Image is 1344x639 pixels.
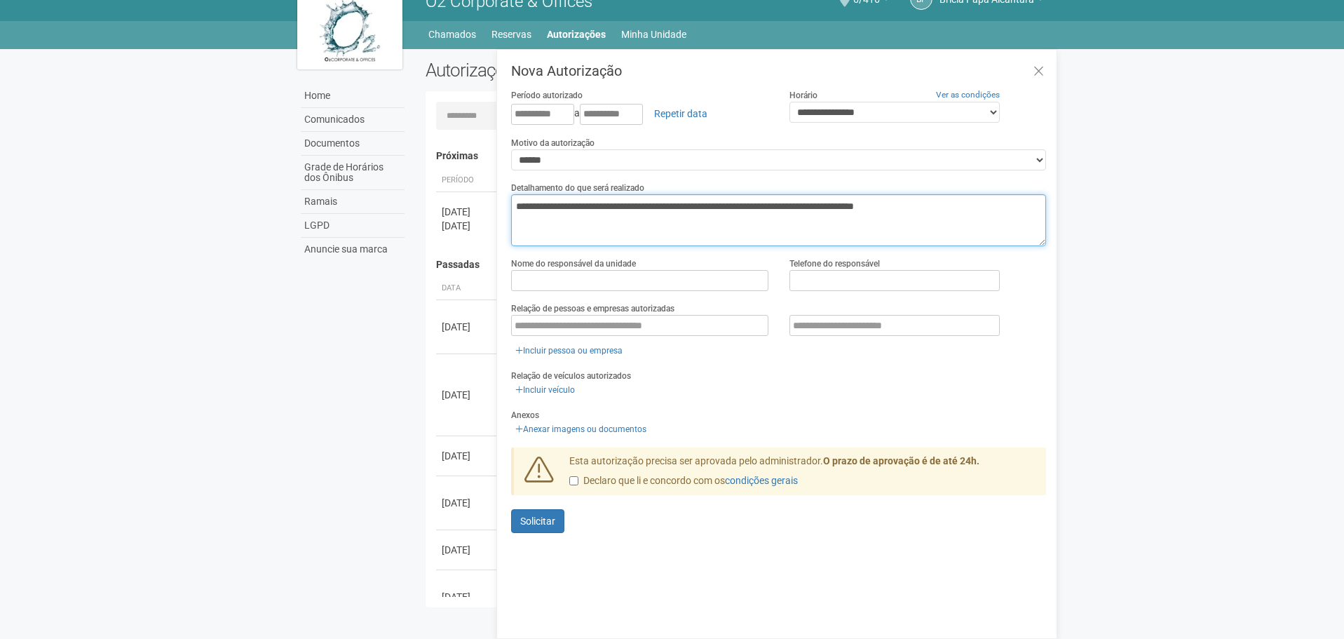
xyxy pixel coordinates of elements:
[442,449,494,463] div: [DATE]
[301,156,405,190] a: Grade de Horários dos Ônibus
[436,169,499,192] th: Período
[442,205,494,219] div: [DATE]
[442,496,494,510] div: [DATE]
[511,422,651,437] a: Anexar imagens ou documentos
[621,25,686,44] a: Minha Unidade
[301,84,405,108] a: Home
[442,388,494,402] div: [DATE]
[511,182,644,194] label: Detalhamento do que será realizado
[442,219,494,233] div: [DATE]
[436,151,1037,161] h4: Próximas
[511,137,595,149] label: Motivo da autorização
[301,108,405,132] a: Comunicados
[511,64,1046,78] h3: Nova Autorização
[511,509,564,533] button: Solicitar
[520,516,555,527] span: Solicitar
[301,132,405,156] a: Documentos
[511,257,636,270] label: Nome do responsável da unidade
[301,214,405,238] a: LGPD
[301,190,405,214] a: Ramais
[569,476,578,485] input: Declaro que li e concordo com oscondições gerais
[936,90,1000,100] a: Ver as condições
[547,25,606,44] a: Autorizações
[511,302,674,315] label: Relação de pessoas e empresas autorizadas
[301,238,405,261] a: Anuncie sua marca
[511,409,539,422] label: Anexos
[511,382,579,398] a: Incluir veículo
[789,89,817,102] label: Horário
[511,343,627,358] a: Incluir pessoa ou empresa
[823,455,979,466] strong: O prazo de aprovação é de até 24h.
[725,475,798,486] a: condições gerais
[645,102,717,126] a: Repetir data
[511,102,768,126] div: a
[428,25,476,44] a: Chamados
[511,370,631,382] label: Relação de veículos autorizados
[442,590,494,604] div: [DATE]
[789,257,880,270] label: Telefone do responsável
[436,277,499,300] th: Data
[442,543,494,557] div: [DATE]
[511,89,583,102] label: Período autorizado
[436,260,1037,270] h4: Passadas
[559,455,1047,495] div: Esta autorização precisa ser aprovada pelo administrador.
[569,474,798,488] label: Declaro que li e concordo com os
[442,320,494,334] div: [DATE]
[491,25,531,44] a: Reservas
[426,60,726,81] h2: Autorizações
